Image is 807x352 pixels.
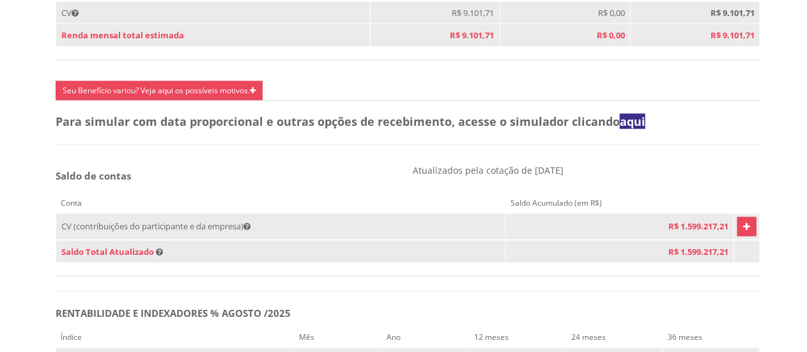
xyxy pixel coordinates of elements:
[566,326,663,348] th: 24 meses
[597,29,625,41] span: R$ 0,00
[469,326,566,348] th: 12 meses
[56,24,371,47] td: Renda mensal total estimada
[381,326,469,348] th: Ano
[450,29,495,41] span: R$ 9.101,71
[668,246,728,257] span: R$ 1.599.217,21
[711,7,755,19] b: R$ 9.101,71
[663,326,760,348] th: 36 meses
[56,308,761,319] h5: RENTABILIDADE E INDEXADORES % AGOSTO /2025
[56,81,263,100] a: Seu Benefício variou? Veja aqui os possíveis motivos.
[61,7,79,19] span: CV
[56,171,404,181] h5: Saldo de contas
[505,192,734,214] th: Saldo Acumulado (em R$)
[452,7,495,19] span: R$ 9.101,71
[711,29,755,41] b: R$ 9.101,71
[61,246,154,257] span: Saldo Total Atualizado
[598,7,625,19] span: R$ 0,00
[56,326,294,348] th: Índice
[61,220,250,232] span: CV (contribuições do participante e da empresa)
[56,192,506,214] th: Conta
[668,220,728,232] span: R$ 1.599.217,21
[56,116,761,128] h4: Para simular com data proporcional e outras opções de recebimento, acesse o simulador clicando
[620,114,645,129] a: aqui
[413,164,762,176] p: Atualizados pela cotação de [DATE]
[294,326,381,348] th: Mês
